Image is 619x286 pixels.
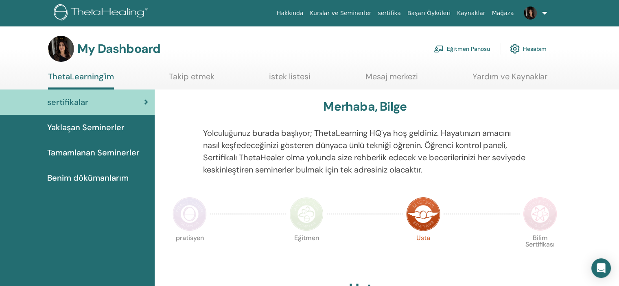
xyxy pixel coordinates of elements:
img: Certificate of Science [523,197,557,231]
img: Instructor [289,197,324,231]
a: Kaynaklar [454,6,489,21]
a: Mağaza [488,6,517,21]
a: Eğitmen Panosu [434,40,490,58]
a: Takip etmek [169,72,214,87]
img: default.jpg [524,7,537,20]
span: Tamamlanan Seminerler [47,146,140,159]
a: istek listesi [269,72,311,87]
p: Bilim Sertifikası [523,235,557,269]
a: ThetaLearning'im [48,72,114,90]
img: chalkboard-teacher.svg [434,45,444,52]
img: default.jpg [48,36,74,62]
h3: My Dashboard [77,41,160,56]
p: Usta [406,235,440,269]
span: Benim dökümanlarım [47,172,129,184]
p: Eğitmen [289,235,324,269]
img: Master [406,197,440,231]
img: Practitioner [173,197,207,231]
div: Open Intercom Messenger [591,258,611,278]
a: Hesabım [510,40,547,58]
a: Mesaj merkezi [365,72,418,87]
a: Hakkında [273,6,307,21]
a: Yardım ve Kaynaklar [472,72,547,87]
img: logo.png [54,4,151,22]
img: cog.svg [510,42,520,56]
h3: Merhaba, Bilge [323,99,407,114]
a: sertifika [374,6,404,21]
span: Yaklaşan Seminerler [47,121,125,133]
a: Başarı Öyküleri [404,6,454,21]
span: sertifikalar [47,96,88,108]
a: Kurslar ve Seminerler [306,6,374,21]
p: pratisyen [173,235,207,269]
p: Yolculuğunuz burada başlıyor; ThetaLearning HQ'ya hoş geldiniz. Hayatınızın amacını nasıl keşfede... [203,127,527,176]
